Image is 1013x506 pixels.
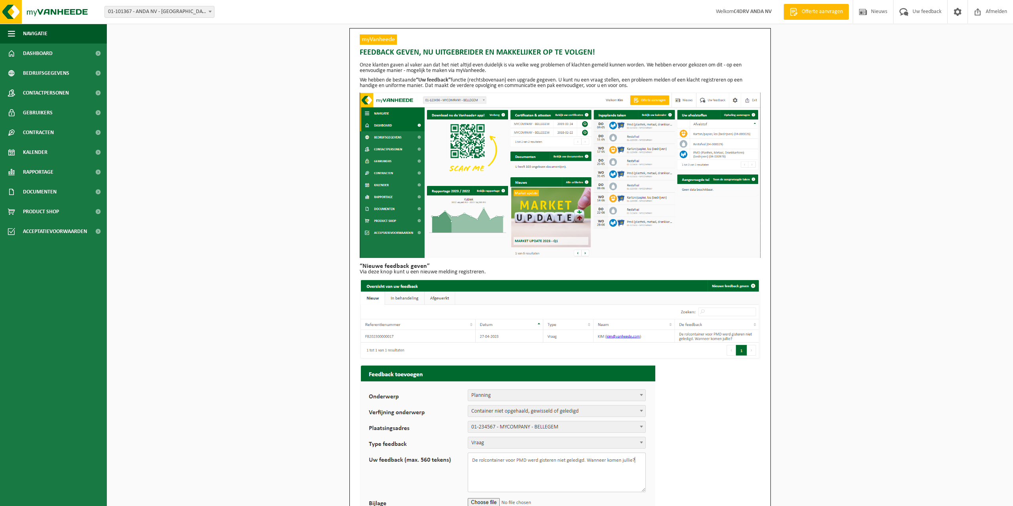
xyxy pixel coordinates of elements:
strong: C4DRV ANDA NV [734,9,772,15]
a: Offerte aanvragen [783,4,849,20]
span: Contactpersonen [23,83,69,103]
span: Onze klanten gaven al vaker aan dat het niet altijd even duidelijk is via welke weg problemen of ... [360,62,742,74]
span: Gebruikers [23,103,53,123]
span: Contracten [23,123,54,142]
b: “Uw feedback” [416,77,451,83]
span: Rapportage [23,162,53,182]
span: Offerte aanvragen [800,8,845,16]
span: Feedback geven, nu uitgebreider en makkelijker op te volgen! [360,47,595,59]
span: We hebben de bestaande functie (rechtsbovenaan) een upgrade gegeven. U kunt nu een vraag stellen,... [360,77,742,89]
span: Bedrijfsgegevens [23,63,69,83]
span: Product Shop [23,202,59,222]
span: Navigatie [23,24,47,44]
span: 01-101367 - ANDA NV - BOORTMEERBEEK [105,6,214,17]
span: Documenten [23,182,57,202]
span: 01-101367 - ANDA NV - BOORTMEERBEEK [104,6,214,18]
span: Acceptatievoorwaarden [23,222,87,241]
span: Dashboard [23,44,53,63]
span: Via deze knop kunt u een nieuwe melding registreren. [360,269,486,275]
h2: “Nieuwe feedback geven” [360,263,761,269]
span: myVanheede [360,34,397,45]
span: Kalender [23,142,47,162]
